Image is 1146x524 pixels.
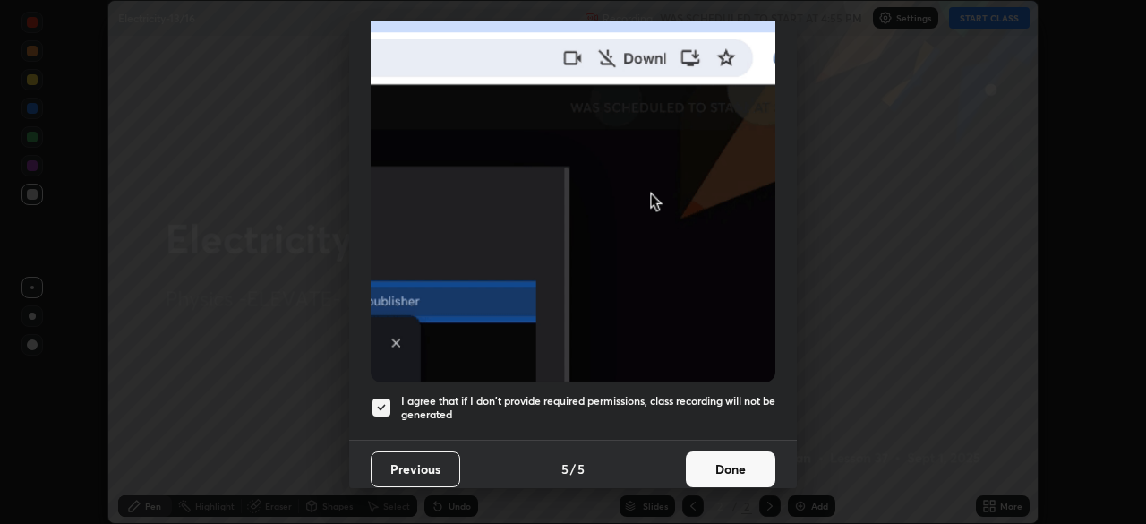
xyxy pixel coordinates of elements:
[371,451,460,487] button: Previous
[577,460,585,478] h4: 5
[401,394,775,422] h5: I agree that if I don't provide required permissions, class recording will not be generated
[570,460,576,478] h4: /
[686,451,775,487] button: Done
[561,460,569,478] h4: 5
